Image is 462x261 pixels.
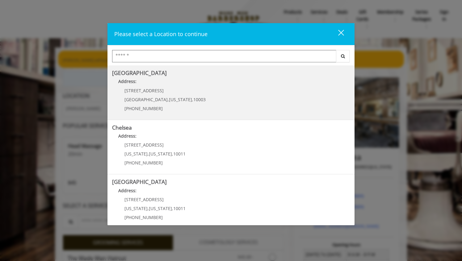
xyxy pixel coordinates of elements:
b: Chelsea [112,124,132,131]
b: Address: [118,78,136,84]
span: [PHONE_NUMBER] [124,106,163,111]
b: [GEOGRAPHIC_DATA] [112,69,167,77]
span: , [192,97,193,102]
input: Search Center [112,50,336,62]
span: , [172,205,173,211]
span: 10003 [193,97,206,102]
span: [US_STATE] [149,205,172,211]
span: [GEOGRAPHIC_DATA] [124,97,168,102]
span: , [148,205,149,211]
span: 10011 [173,151,186,157]
span: [US_STATE] [169,97,192,102]
span: [STREET_ADDRESS] [124,88,164,93]
span: [STREET_ADDRESS] [124,142,164,148]
span: [STREET_ADDRESS] [124,197,164,202]
div: close dialog [331,29,343,39]
i: Search button [339,54,346,58]
span: [US_STATE] [149,151,172,157]
span: 10011 [173,205,186,211]
span: , [168,97,169,102]
div: Center Select [112,50,350,65]
span: [PHONE_NUMBER] [124,214,163,220]
span: [US_STATE] [124,151,148,157]
button: close dialog [327,28,348,40]
span: , [148,151,149,157]
b: Address: [118,188,136,193]
span: [US_STATE] [124,205,148,211]
b: [GEOGRAPHIC_DATA] [112,178,167,185]
span: Please select a Location to continue [114,30,208,38]
span: [PHONE_NUMBER] [124,160,163,166]
span: , [172,151,173,157]
b: Address: [118,133,136,139]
